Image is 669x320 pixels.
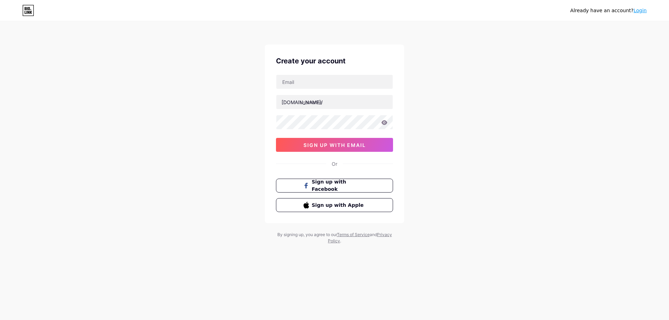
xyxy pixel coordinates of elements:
div: By signing up, you agree to our and . [275,232,394,244]
span: sign up with email [303,142,366,148]
button: Sign up with Apple [276,198,393,212]
button: Sign up with Facebook [276,179,393,193]
a: Terms of Service [337,232,370,237]
div: Or [332,160,337,167]
span: Sign up with Apple [312,202,366,209]
input: username [276,95,393,109]
a: Login [633,8,647,13]
div: [DOMAIN_NAME]/ [282,99,323,106]
div: Already have an account? [570,7,647,14]
div: Create your account [276,56,393,66]
button: sign up with email [276,138,393,152]
input: Email [276,75,393,89]
span: Sign up with Facebook [312,178,366,193]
